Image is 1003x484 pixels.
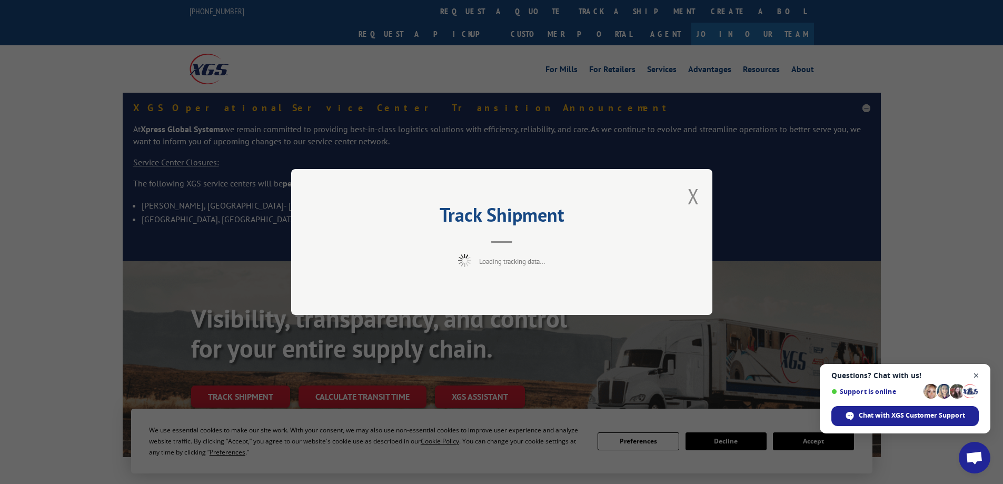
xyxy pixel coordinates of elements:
button: Close modal [688,182,699,210]
span: Chat with XGS Customer Support [859,411,965,420]
h2: Track Shipment [344,208,660,228]
img: xgs-loading [458,254,471,267]
a: Open chat [959,442,990,473]
span: Support is online [831,388,920,396]
span: Chat with XGS Customer Support [831,406,979,426]
span: Questions? Chat with us! [831,371,979,380]
span: Loading tracking data... [479,257,545,266]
